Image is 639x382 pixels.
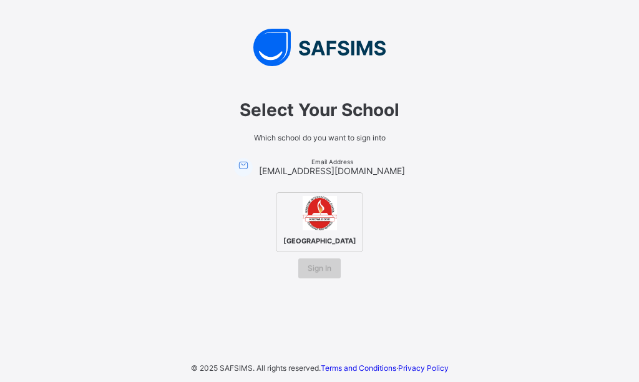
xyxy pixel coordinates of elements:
a: Terms and Conditions [321,363,396,373]
span: © 2025 SAFSIMS. All rights reserved. [191,363,321,373]
span: Email Address [259,158,405,165]
span: [EMAIL_ADDRESS][DOMAIN_NAME] [259,165,405,176]
img: SAFSIMS Logo [132,29,507,66]
span: Sign In [308,263,331,273]
a: Privacy Policy [398,363,449,373]
img: FERSCOAT INTERNATIONAL SCHOOL [303,196,337,230]
span: Select Your School [145,99,494,120]
span: · [321,363,449,373]
span: [GEOGRAPHIC_DATA] [280,233,359,248]
span: Which school do you want to sign into [145,133,494,142]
